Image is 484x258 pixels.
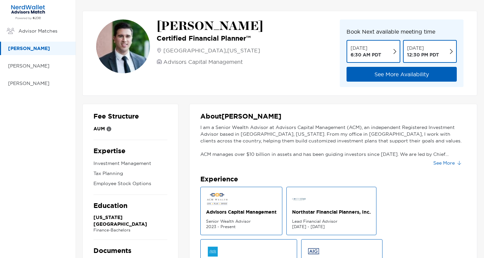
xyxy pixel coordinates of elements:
[206,209,277,215] p: Advisors Capital Management
[93,112,167,121] p: Fee Structure
[96,19,150,73] img: avatar
[200,124,466,158] div: I am a Senior Wealth Advisor at Advisors Capital Management (ACM), an independent Registered Inve...
[407,51,439,58] p: 12:30 PM PDT
[8,62,69,70] p: [PERSON_NAME]
[347,28,457,36] p: Book Next available meeting time
[93,227,167,233] p: Finance - Bachelors
[157,19,263,33] p: [PERSON_NAME]
[163,46,260,54] p: [GEOGRAPHIC_DATA] , [US_STATE]
[18,27,69,35] p: Advisor Matches
[8,4,48,20] img: Zoe Financial
[347,40,400,63] button: [DATE] 6:30 AM PDT
[93,147,167,155] p: Expertise
[292,224,371,229] p: [DATE] - [DATE]
[292,219,371,224] p: Lead Financial Advisor
[93,247,167,255] p: Documents
[93,125,105,133] p: AUM
[347,67,457,82] button: See More Availability
[206,224,277,229] p: 2023 - Present
[292,209,371,215] p: Northstar Financial Planners, Inc.
[93,179,167,188] p: Employee Stock Options
[292,192,306,206] img: firm logo
[206,219,277,224] p: Senior Wealth Advisor
[351,45,381,51] p: [DATE]
[8,44,69,53] p: [PERSON_NAME]
[200,112,466,121] p: About [PERSON_NAME]
[93,202,167,210] p: Education
[157,34,263,42] p: Certified Financial Planner™
[93,169,167,178] p: Tax Planning
[407,45,439,51] p: [DATE]
[351,51,381,58] p: 6:30 AM PDT
[200,175,466,183] p: Experience
[163,58,243,66] p: Advisors Capital Management
[428,158,466,168] button: See More
[403,40,457,63] button: [DATE] 12:30 PM PDT
[93,159,167,168] p: Investment Management
[8,79,69,88] p: [PERSON_NAME]
[93,214,167,227] p: [US_STATE][GEOGRAPHIC_DATA]
[206,192,228,206] img: firm logo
